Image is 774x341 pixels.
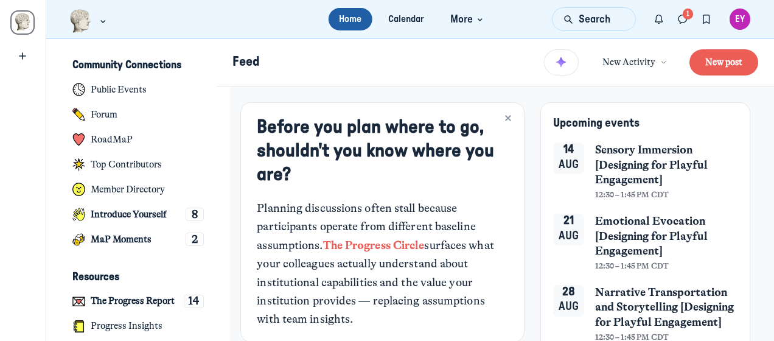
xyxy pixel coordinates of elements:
span: 12:30 – 1:45 PM CDT [595,261,669,272]
h4: RoadMaP [91,134,133,146]
div: 21 [563,214,574,228]
div: 2 [186,233,204,246]
span: New Activity [602,56,655,69]
span: Upcoming events [553,118,640,129]
h4: Public Events [91,84,147,96]
img: Museums as Progress logo [69,9,92,33]
a: The Progress Circle [323,239,425,252]
a: Progress Insights [61,315,214,337]
a: Calendar [377,8,434,30]
a: Member Directory [61,178,214,201]
button: Community ConnectionsCollapse space [61,55,214,76]
h4: MaP Moments [91,234,152,245]
h3: Community Connections [72,58,181,72]
h4: Progress Insights [91,320,162,332]
button: Notifications [647,7,671,31]
button: Summarize [544,49,579,76]
div: 28 [562,286,575,299]
button: Direct messages [671,7,695,31]
h4: Forum [91,109,117,121]
h4: Introduce Yourself [91,209,167,220]
img: Museums as Progress logo [13,13,32,32]
a: Forum [61,104,214,126]
header: Page Header [217,39,774,86]
div: EY [730,9,751,30]
a: Top Contributors [61,153,214,176]
h3: Before you plan where to go, shouldn't you know where you are? [257,116,507,187]
div: Aug [559,228,579,245]
h3: Resources [72,270,119,284]
div: Planning discussions often stall because participants operate from different baseline assumptions... [257,199,507,329]
div: 14 [184,295,204,308]
span: Narrative Transportation and Storytelling [Designing for Playful Engagement] [595,285,738,330]
button: Bookmarks [694,7,718,31]
span: 12:30 – 1:45 PM CDT [595,190,669,200]
a: MaP Moments2 [61,228,214,251]
button: ResourcesCollapse space [61,267,214,288]
button: User menu options [730,9,751,30]
button: Summarize [544,46,579,78]
div: 8 [186,208,204,221]
h4: The Progress Report [91,295,175,307]
a: Create a new community [12,46,33,67]
h1: Feed [232,53,534,71]
button: New post [689,49,758,76]
a: Sensory Immersion [Designing for Playful Engagement]12:30 – 1:45 PM CDT [595,142,738,200]
div: Aug [559,156,579,174]
div: 14 [563,143,574,156]
button: Search [552,7,636,31]
a: Public Events [61,79,214,101]
span: Sensory Immersion [Designing for Playful Engagement] [595,142,738,188]
a: Home [329,8,372,30]
span: Emotional Evocation [Designing for Playful Engagement] [595,214,738,259]
a: The Progress Report14 [61,290,214,312]
button: More [439,8,491,30]
div: Aug [559,298,579,315]
h4: Member Directory [91,184,165,195]
a: Introduce Yourself8 [61,203,214,226]
span: More [450,12,486,27]
button: New Activity [594,51,674,74]
h4: Top Contributors [91,159,162,170]
button: Museums as Progress logo [69,8,109,34]
a: RoadMaP [61,128,214,151]
a: Emotional Evocation [Designing for Playful Engagement]12:30 – 1:45 PM CDT [595,214,738,272]
a: Museums as Progress [10,10,35,35]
